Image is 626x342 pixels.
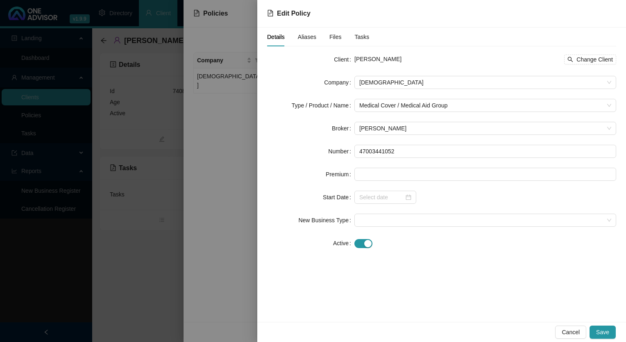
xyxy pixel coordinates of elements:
span: Edit Policy [277,10,311,17]
span: [PERSON_NAME] [354,56,401,62]
span: Darryn Purtell [359,122,611,135]
label: Company [324,76,354,89]
label: Type / Product / Name [292,99,354,112]
label: New Business Type [298,214,354,227]
label: Active [333,237,354,250]
span: Tasks [355,34,370,40]
button: Cancel [555,326,586,339]
span: Cancel [562,328,580,337]
span: Bonitas [359,76,611,89]
label: Client [334,53,354,66]
button: Save [590,326,616,339]
button: Change Client [564,55,616,64]
span: Change Client [576,55,613,64]
span: search [567,57,573,62]
span: Files [329,34,342,40]
label: Premium [326,168,354,181]
span: Medical Cover / Medical Aid Group [359,99,611,112]
input: Select date [359,193,404,202]
span: file-text [267,10,274,16]
span: Save [596,328,609,337]
label: Number [328,145,354,158]
span: Aliases [298,34,316,40]
span: Details [267,34,285,40]
label: Start Date [323,191,354,204]
label: Broker [332,122,354,135]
